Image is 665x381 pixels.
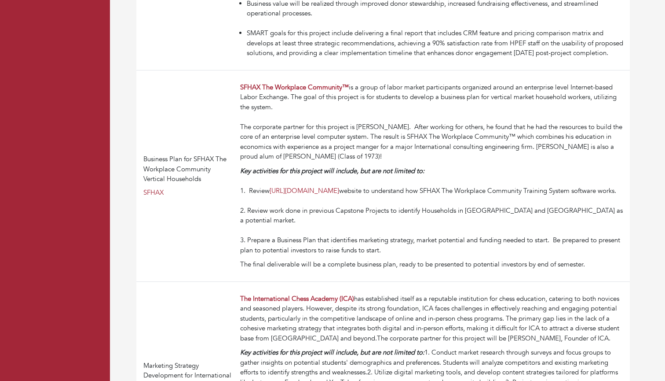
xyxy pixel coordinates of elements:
[240,294,626,344] div: has established itself as a reputable institution for chess education, catering to both novices a...
[240,83,349,92] a: SFHAX The Workplace Community™
[143,154,233,184] div: Business Plan for SFHAX The Workplace Community Vertical Households
[270,186,339,195] a: [URL][DOMAIN_NAME]
[240,82,626,162] div: is a group of labor market participants organized around an enterprise level Internet-based Labor...
[143,188,164,197] a: SFHAX
[240,259,626,270] div: The final deliverable will be a complete business plan, ready to be presented to potential invest...
[240,166,626,255] div: 1. Review website to understand how SFHAX The Workplace Community Training System software works....
[240,166,424,175] em: Key activities for this project will include, but are not limited to:
[247,28,626,58] li: SMART goals for this project include delivering a final report that includes CRM feature and pric...
[240,348,424,357] em: Key activities for this project will include, but are not limited to:
[240,294,354,303] a: The International Chess Academy (ICA)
